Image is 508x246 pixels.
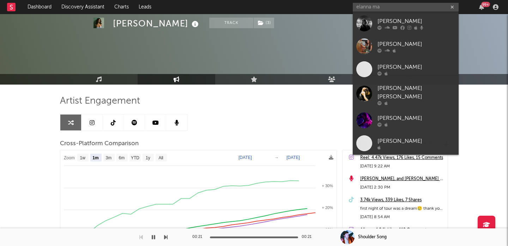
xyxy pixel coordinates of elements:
text: + 30% [322,184,333,188]
div: [PERSON_NAME] [377,17,455,25]
div: Shoulder Song [358,234,387,240]
button: (3) [254,18,274,28]
button: 99+ [479,4,484,10]
text: → [274,155,279,160]
text: 3m [106,155,112,160]
text: YTD [131,155,139,160]
a: Album: 4.04k Likes, 119 Comments [360,226,444,234]
a: [PERSON_NAME] [353,35,459,58]
a: Reel: 4.47k Views, 176 Likes, 15 Comments [360,154,444,162]
div: [DATE] 9:22 AM [360,162,444,171]
div: first night of tour was a dream🥲 thank you for coming !!!!! meeting you was the best thing ever 💗🫀 [360,204,444,213]
text: 1m [92,155,98,160]
div: [DATE] 2:30 PM [360,183,444,192]
div: [PERSON_NAME] [377,137,455,145]
text: + 20% [322,205,333,210]
text: 6m [119,155,125,160]
div: [PERSON_NAME] [377,114,455,122]
text: Zoom [64,155,75,160]
div: [PERSON_NAME] [113,18,200,29]
input: Search for artists [353,3,459,12]
text: + 10% [322,227,333,232]
div: [PERSON_NAME] [377,40,455,48]
span: Cross-Platform Comparison [60,140,139,148]
div: [PERSON_NAME] [PERSON_NAME] [377,84,455,101]
text: [DATE] [238,155,252,160]
div: 99 + [481,2,490,7]
text: 1y [146,155,150,160]
text: All [158,155,163,160]
button: Track [209,18,253,28]
a: [PERSON_NAME] [353,12,459,35]
div: [DATE] 8:54 AM [360,213,444,221]
text: [DATE] [286,155,300,160]
span: ( 3 ) [253,18,274,28]
div: [PERSON_NAME] [377,63,455,71]
a: [PERSON_NAME] [353,58,459,81]
a: [PERSON_NAME] [353,132,459,155]
a: [PERSON_NAME], and [PERSON_NAME] at The Social ([DATE]) [360,175,444,183]
div: 00:21 [192,233,206,241]
text: 1w [80,155,86,160]
a: [PERSON_NAME] [353,109,459,132]
span: Artist Engagement [60,97,140,105]
a: [PERSON_NAME] [PERSON_NAME] [353,81,459,109]
div: 00:21 [302,233,316,241]
a: 3.74k Views, 339 Likes, 7 Shares [360,196,444,204]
